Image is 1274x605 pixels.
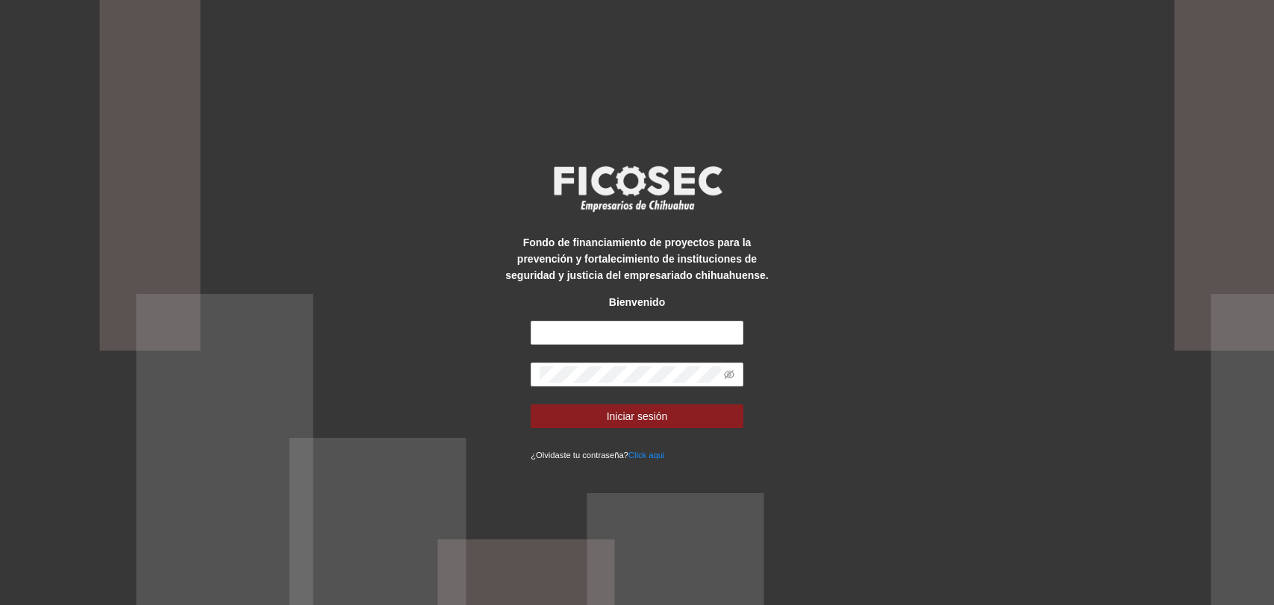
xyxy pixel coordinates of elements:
[724,369,734,380] span: eye-invisible
[609,296,665,308] strong: Bienvenido
[531,404,743,428] button: Iniciar sesión
[628,451,665,460] a: Click aqui
[505,236,768,281] strong: Fondo de financiamiento de proyectos para la prevención y fortalecimiento de instituciones de seg...
[531,451,664,460] small: ¿Olvidaste tu contraseña?
[607,408,668,424] span: Iniciar sesión
[544,161,731,216] img: logo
